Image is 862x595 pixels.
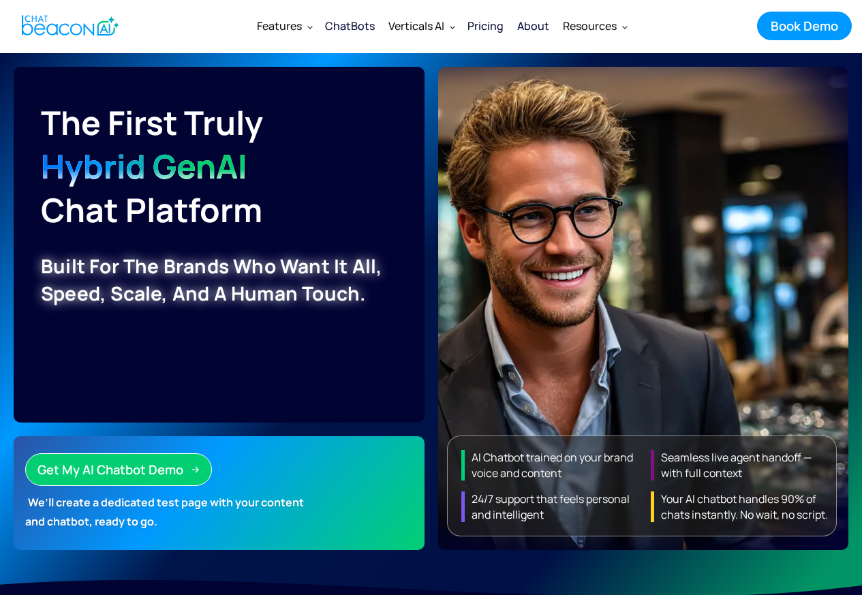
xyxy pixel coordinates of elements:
[41,253,382,306] strong: Built for the brands who want it all, speed, scale, and a human touch.
[25,453,212,486] a: Get My AI Chatbot Demo
[25,492,304,532] strong: We’ll create a dedicated test page with your content and chatbot, ready to go.
[37,461,183,478] div: Get My AI Chatbot Demo
[517,16,549,35] div: About
[450,24,455,29] img: Dropdown
[461,450,640,480] div: AI Chatbot trained on your brand voice and content
[191,466,200,474] img: Arrow
[467,16,504,35] div: Pricing
[257,16,302,35] div: Features
[307,24,313,29] img: Dropdown
[41,144,247,188] span: Hybrid GenAI
[250,10,318,42] div: Features
[382,10,461,42] div: Verticals AI
[622,24,628,29] img: Dropdown
[651,450,829,480] div: Seamless live agent handoff — with full context
[325,16,375,35] div: ChatBots
[461,8,510,44] a: Pricing
[510,8,556,44] a: About
[563,16,617,35] div: Resources
[388,16,444,35] div: Verticals AI
[318,8,382,44] a: ChatBots
[10,9,127,42] a: home
[41,101,415,232] h1: The First Truly Chat Platform
[771,17,838,35] div: Book Demo
[461,491,640,522] div: 24/7 support that feels personal and intelligent
[651,491,829,522] div: Your AI chatbot handles 90% of chats instantly. No wait, no script.
[556,10,633,42] div: Resources
[757,12,852,40] a: Book Demo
